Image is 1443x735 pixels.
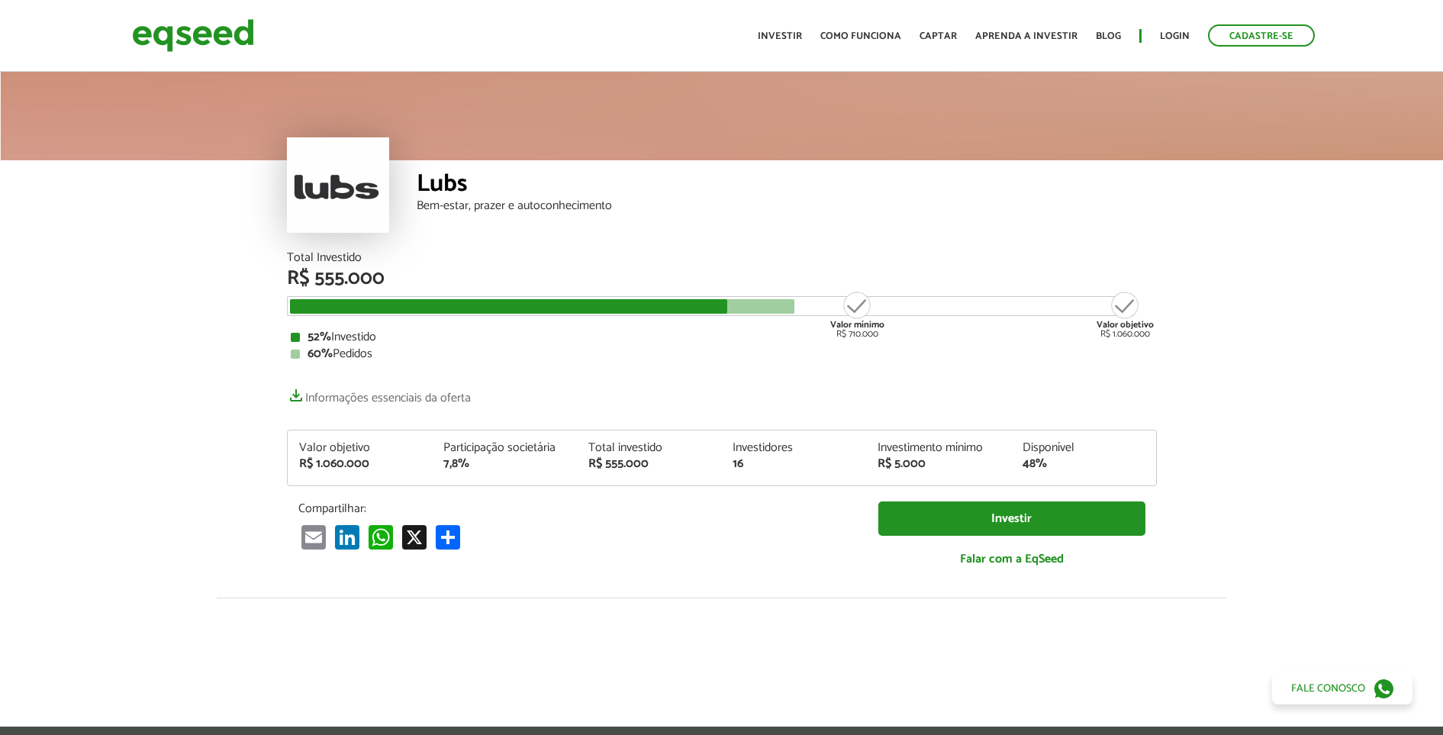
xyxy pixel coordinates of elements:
[366,524,396,549] a: WhatsApp
[878,458,1000,470] div: R$ 5.000
[920,31,957,41] a: Captar
[433,524,463,549] a: Share
[820,31,901,41] a: Como funciona
[758,31,802,41] a: Investir
[399,524,430,549] a: X
[308,343,333,364] strong: 60%
[298,524,329,549] a: Email
[287,252,1157,264] div: Total Investido
[287,269,1157,289] div: R$ 555.000
[588,458,710,470] div: R$ 555.000
[1097,318,1154,332] strong: Valor objetivo
[1023,442,1145,454] div: Disponível
[733,442,855,454] div: Investidores
[132,15,254,56] img: EqSeed
[308,327,331,347] strong: 52%
[443,442,565,454] div: Participação societária
[1208,24,1315,47] a: Cadastre-se
[830,318,884,332] strong: Valor mínimo
[588,442,710,454] div: Total investido
[417,172,1157,200] div: Lubs
[829,290,886,339] div: R$ 710.000
[298,501,855,516] p: Compartilhar:
[291,348,1153,360] div: Pedidos
[291,331,1153,343] div: Investido
[1096,31,1121,41] a: Blog
[733,458,855,470] div: 16
[299,442,421,454] div: Valor objetivo
[443,458,565,470] div: 7,8%
[1097,290,1154,339] div: R$ 1.060.000
[1160,31,1190,41] a: Login
[1023,458,1145,470] div: 48%
[878,442,1000,454] div: Investimento mínimo
[975,31,1077,41] a: Aprenda a investir
[299,458,421,470] div: R$ 1.060.000
[287,383,471,405] a: Informações essenciais da oferta
[332,524,362,549] a: LinkedIn
[1272,672,1412,704] a: Fale conosco
[878,501,1145,536] a: Investir
[878,543,1145,575] a: Falar com a EqSeed
[417,200,1157,212] div: Bem-estar, prazer e autoconhecimento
